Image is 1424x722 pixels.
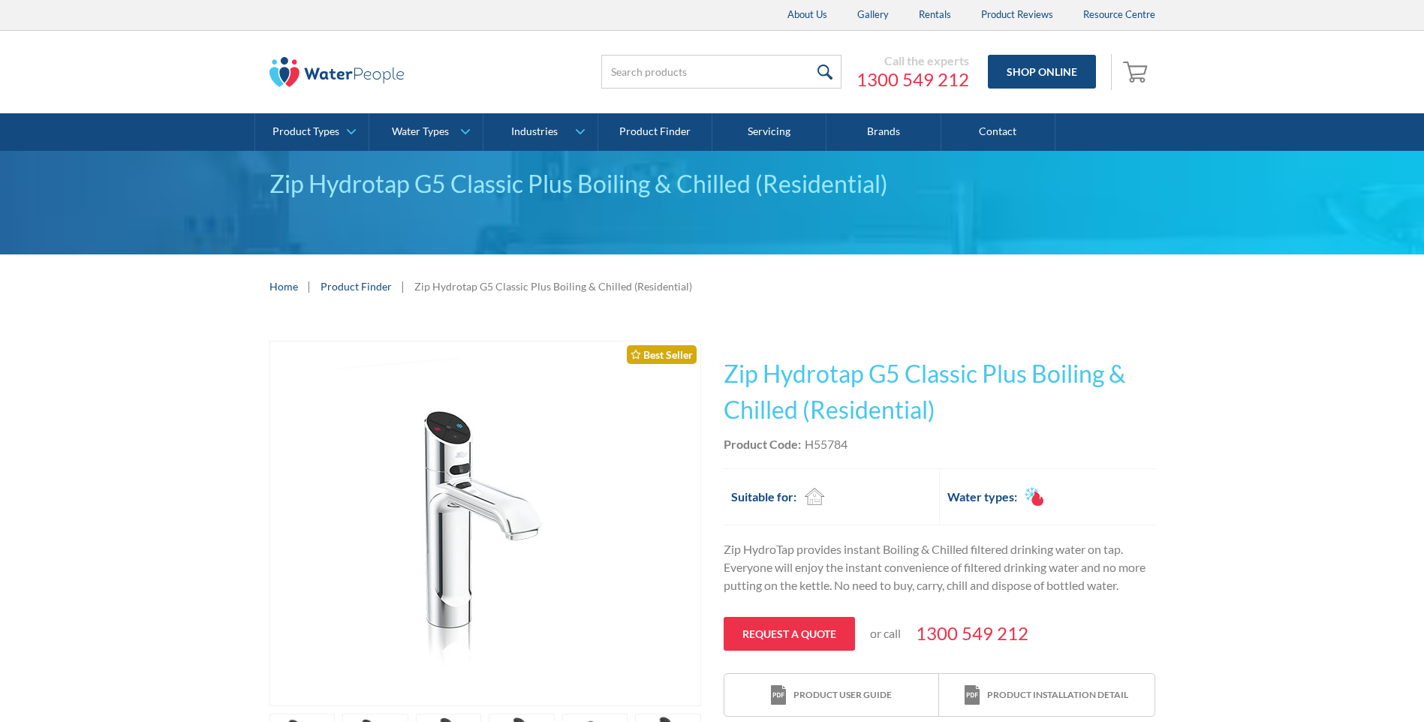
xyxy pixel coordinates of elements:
a: Open empty cart [1119,54,1155,90]
p: or call [870,624,901,642]
a: open lightbox [269,341,701,706]
input: Search products [601,55,841,89]
h2: Suitable for: [731,488,796,506]
img: shopping cart [1123,59,1152,83]
a: Shop Online [988,55,1096,89]
a: Request a quote [724,617,855,651]
a: Servicing [712,113,826,151]
div: Zip Hydrotap G5 Classic Plus Boiling & Chilled (Residential) [269,166,1155,202]
a: 1300 549 212 [857,68,969,91]
div: Zip Hydrotap G5 Classic Plus Boiling & Chilled (Residential) [414,278,692,294]
img: The Water People [269,57,405,87]
div: Product Types [272,125,339,138]
div: H55784 [805,435,847,453]
a: Product Types [255,113,369,151]
h2: Water types: [947,488,1017,506]
a: Product Finder [321,278,392,294]
div: Water Types [392,125,449,138]
a: print iconProduct user guide [724,674,939,717]
div: Call the experts [857,53,969,68]
a: print iconProduct installation detail [939,674,1154,717]
a: Water Types [369,113,483,151]
strong: Product Code: [724,437,801,451]
div: Best Seller [627,345,697,364]
img: print icon [771,685,786,705]
a: Product Finder [598,113,712,151]
h1: Zip Hydrotap G5 Classic Plus Boiling & Chilled (Residential) [724,356,1155,428]
img: Zip Hydrotap G5 Classic Plus Boiling & Chilled (Residential) [336,341,634,705]
div: Product installation detail [987,688,1128,702]
a: 1300 549 212 [916,620,1028,647]
a: Industries [483,113,597,151]
div: | [399,277,407,295]
a: Brands [826,113,941,151]
p: Zip HydroTap provides instant Boiling & Chilled filtered drinking water on tap. Everyone will enj... [724,540,1155,594]
img: print icon [965,685,980,705]
a: Contact [941,113,1055,151]
div: | [306,277,313,295]
a: Home [269,278,298,294]
div: Product user guide [793,688,892,702]
div: Industries [511,125,558,138]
